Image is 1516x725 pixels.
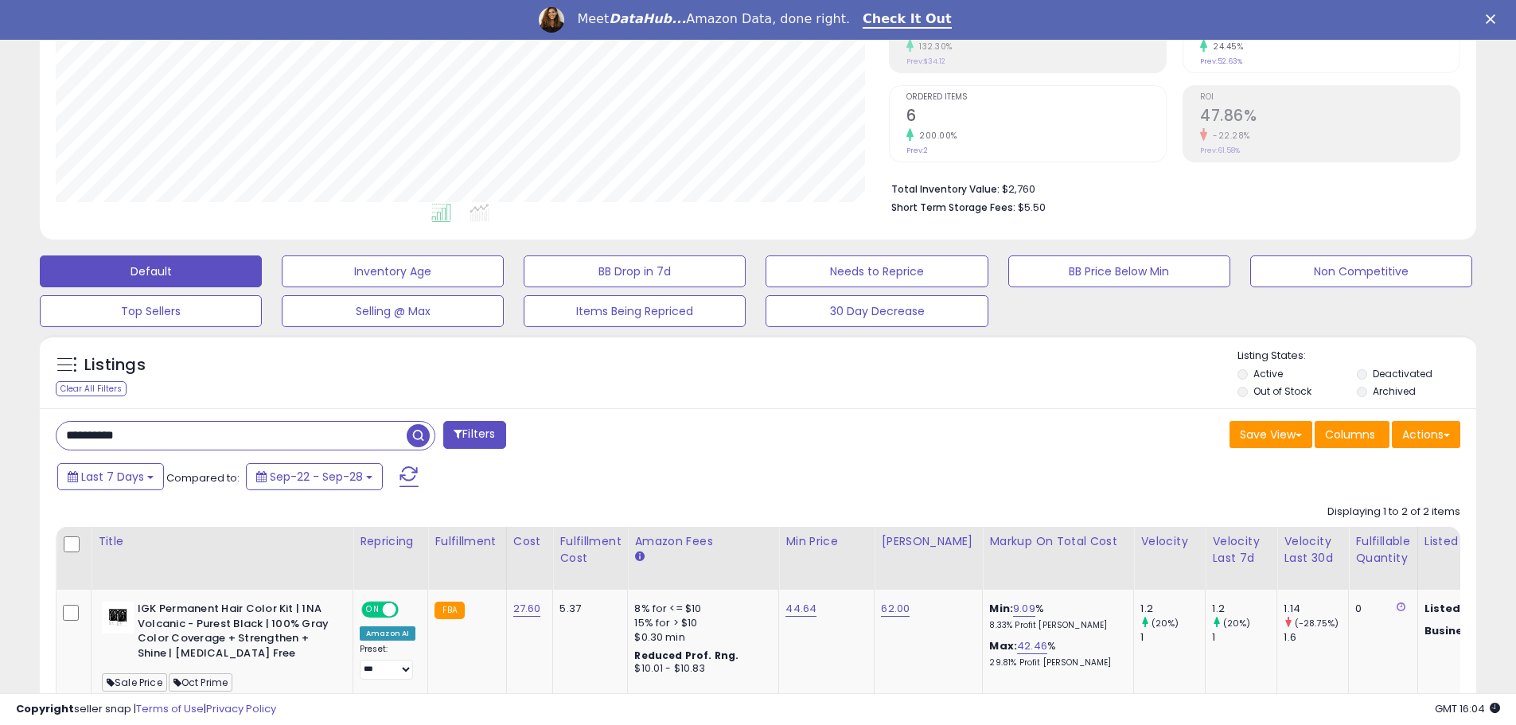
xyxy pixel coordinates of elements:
button: Non Competitive [1250,255,1472,287]
span: ROI [1200,93,1459,102]
b: Business Price: [1424,623,1512,638]
div: 1.2 [1212,602,1276,616]
button: Actions [1392,421,1460,448]
div: 1.14 [1284,602,1348,616]
img: 41gXbfkok6L._SL40_.jpg [102,602,134,633]
span: Sep-22 - Sep-28 [270,469,363,485]
label: Deactivated [1373,367,1432,380]
b: Max: [989,638,1017,653]
span: 2025-10-6 16:04 GMT [1435,701,1500,716]
a: Check It Out [863,11,952,29]
button: BB Drop in 7d [524,255,746,287]
a: 42.46 [1017,638,1047,654]
p: 8.33% Profit [PERSON_NAME] [989,620,1121,631]
div: 8% for <= $10 [634,602,766,616]
a: 44.64 [785,601,816,617]
button: Filters [443,421,505,449]
div: Repricing [360,533,421,550]
span: OFF [396,603,422,617]
div: Markup on Total Cost [989,533,1127,550]
h5: Listings [84,354,146,376]
b: Reduced Prof. Rng. [634,649,739,662]
div: Velocity Last 7d [1212,533,1270,567]
div: Displaying 1 to 2 of 2 items [1327,505,1460,520]
div: Fulfillment [435,533,499,550]
small: 200.00% [914,130,957,142]
b: Total Inventory Value: [891,182,1000,196]
button: Needs to Reprice [766,255,988,287]
img: Profile image for Georgie [539,7,564,33]
div: % [989,639,1121,668]
div: seller snap | | [16,702,276,717]
label: Out of Stock [1253,384,1311,398]
div: 1 [1212,630,1276,645]
th: The percentage added to the cost of goods (COGS) that forms the calculator for Min & Max prices. [983,527,1134,590]
small: (20%) [1223,617,1251,630]
button: Items Being Repriced [524,295,746,327]
div: 1.6 [1284,630,1348,645]
div: Meet Amazon Data, done right. [577,11,850,27]
label: Active [1253,367,1283,380]
span: Last 7 Days [81,469,144,485]
span: $5.50 [1018,200,1046,215]
div: Fulfillment Cost [559,533,621,567]
a: 9.09 [1013,601,1035,617]
div: 5.37 [559,602,615,616]
label: Archived [1373,384,1416,398]
div: Preset: [360,644,415,680]
div: Fulfillable Quantity [1355,533,1410,567]
li: $2,760 [891,178,1448,197]
div: % [989,602,1121,631]
small: 132.30% [914,41,953,53]
button: Top Sellers [40,295,262,327]
strong: Copyright [16,701,74,716]
a: Privacy Policy [206,701,276,716]
p: Listing States: [1237,349,1476,364]
small: 24.45% [1207,41,1243,53]
a: 62.00 [881,601,910,617]
div: Min Price [785,533,867,550]
div: Title [98,533,346,550]
h2: 47.86% [1200,107,1459,128]
b: Listed Price: [1424,601,1497,616]
b: IGK Permanent Hair Color Kit | 1NA Volcanic - Purest Black | 100% Gray Color Coverage + Strengthe... [138,602,331,665]
span: Compared to: [166,470,240,485]
div: Velocity Last 30d [1284,533,1342,567]
small: (20%) [1152,617,1179,630]
small: FBA [435,602,464,619]
a: Terms of Use [136,701,204,716]
b: Short Term Storage Fees: [891,201,1015,214]
button: Sep-22 - Sep-28 [246,463,383,490]
div: [PERSON_NAME] [881,533,976,550]
small: -22.28% [1207,130,1250,142]
small: (-28.75%) [1295,617,1339,630]
div: 1 [1140,630,1205,645]
button: Save View [1230,421,1312,448]
div: $0.30 min [634,630,766,645]
small: Amazon Fees. [634,550,644,564]
div: Velocity [1140,533,1198,550]
button: Last 7 Days [57,463,164,490]
span: Columns [1325,427,1375,442]
small: Prev: 2 [906,146,928,155]
div: Amazon Fees [634,533,772,550]
button: Default [40,255,262,287]
div: Clear All Filters [56,381,127,396]
i: DataHub... [609,11,686,26]
p: 29.81% Profit [PERSON_NAME] [989,657,1121,668]
div: Cost [513,533,547,550]
a: 27.60 [513,601,541,617]
div: $10.01 - $10.83 [634,662,766,676]
button: Columns [1315,421,1389,448]
div: Amazon AI [360,626,415,641]
button: 30 Day Decrease [766,295,988,327]
div: 15% for > $10 [634,616,766,630]
span: Ordered Items [906,93,1166,102]
small: Prev: $34.12 [906,57,945,66]
button: BB Price Below Min [1008,255,1230,287]
span: ON [363,603,383,617]
b: Min: [989,601,1013,616]
button: Inventory Age [282,255,504,287]
small: Prev: 61.58% [1200,146,1240,155]
span: Oct Prime [169,673,233,692]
